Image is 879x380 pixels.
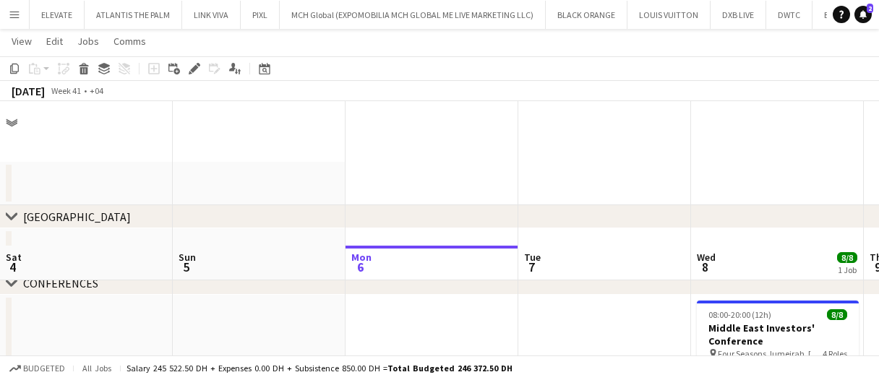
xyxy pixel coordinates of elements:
span: Wed [697,251,716,264]
h3: Middle East Investors' Conference [697,321,859,347]
a: Comms [108,32,152,51]
a: Jobs [72,32,105,51]
span: 8/8 [827,309,847,320]
a: 2 [854,6,872,23]
span: 08:00-20:00 (12h) [708,309,771,320]
span: Sat [6,251,22,264]
span: Jobs [77,35,99,48]
div: CONFERENCES [23,276,98,290]
span: 2 [867,4,873,13]
button: ELEVATE [30,1,85,29]
span: Tue [524,251,541,264]
button: LOUIS VUITTON [627,1,711,29]
span: 4 [4,259,22,275]
button: MCH Global (EXPOMOBILIA MCH GLOBAL ME LIVE MARKETING LLC) [280,1,546,29]
span: 4 Roles [823,348,847,359]
span: 8 [695,259,716,275]
button: LINK VIVA [182,1,241,29]
span: Budgeted [23,363,65,373]
div: Salary 245 522.50 DH + Expenses 0.00 DH + Subsistence 850.00 DH = [127,363,513,373]
a: View [6,32,38,51]
span: 7 [522,259,541,275]
span: Four Seasons Jumeirah, [GEOGRAPHIC_DATA] [718,348,823,359]
button: BLACK ORANGE [546,1,627,29]
span: 8/8 [837,252,857,263]
span: 5 [176,259,196,275]
button: Budgeted [7,360,67,376]
span: Sun [179,251,196,264]
span: All jobs [80,363,114,373]
span: 6 [349,259,372,275]
div: 1 Job [838,264,857,275]
span: Mon [351,251,372,264]
span: Total Budgeted 246 372.50 DH [387,363,513,373]
button: DWTC [766,1,812,29]
button: DXB LIVE [711,1,766,29]
span: Week 41 [48,85,84,96]
a: Edit [40,32,69,51]
div: [GEOGRAPHIC_DATA] [23,210,131,224]
button: ATLANTIS THE PALM [85,1,182,29]
button: PIXL [241,1,280,29]
div: +04 [90,85,103,96]
span: Edit [46,35,63,48]
span: View [12,35,32,48]
div: [DATE] [12,84,45,98]
span: Comms [113,35,146,48]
